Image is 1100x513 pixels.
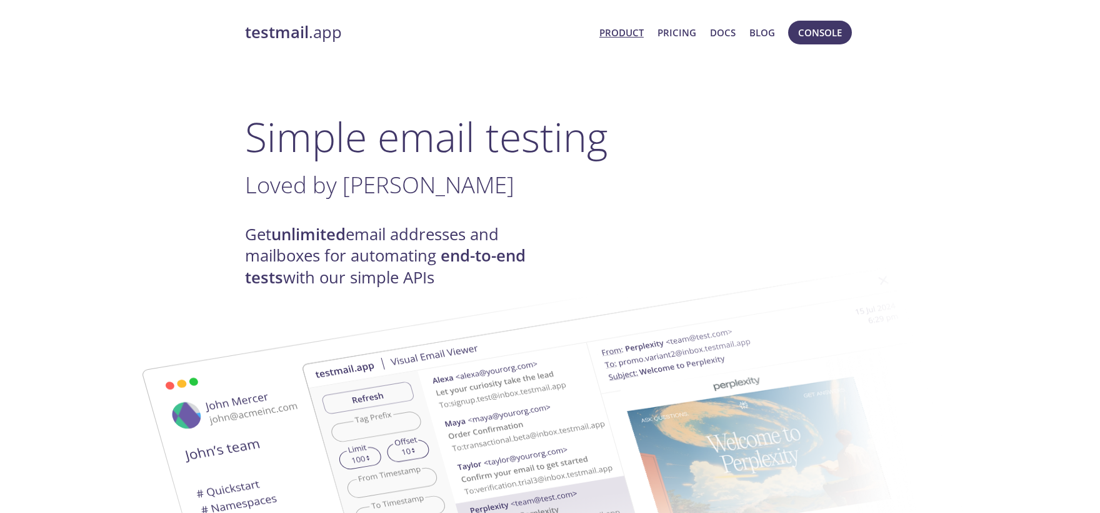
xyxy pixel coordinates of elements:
[657,24,696,41] a: Pricing
[245,224,550,288] h4: Get email addresses and mailboxes for automating with our simple APIs
[245,245,526,288] strong: end-to-end tests
[749,24,775,41] a: Blog
[245,22,589,43] a: testmail.app
[599,24,644,41] a: Product
[245,169,514,200] span: Loved by [PERSON_NAME]
[710,24,736,41] a: Docs
[271,223,346,245] strong: unlimited
[798,24,842,41] span: Console
[245,21,309,43] strong: testmail
[788,21,852,44] button: Console
[245,113,855,161] h1: Simple email testing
